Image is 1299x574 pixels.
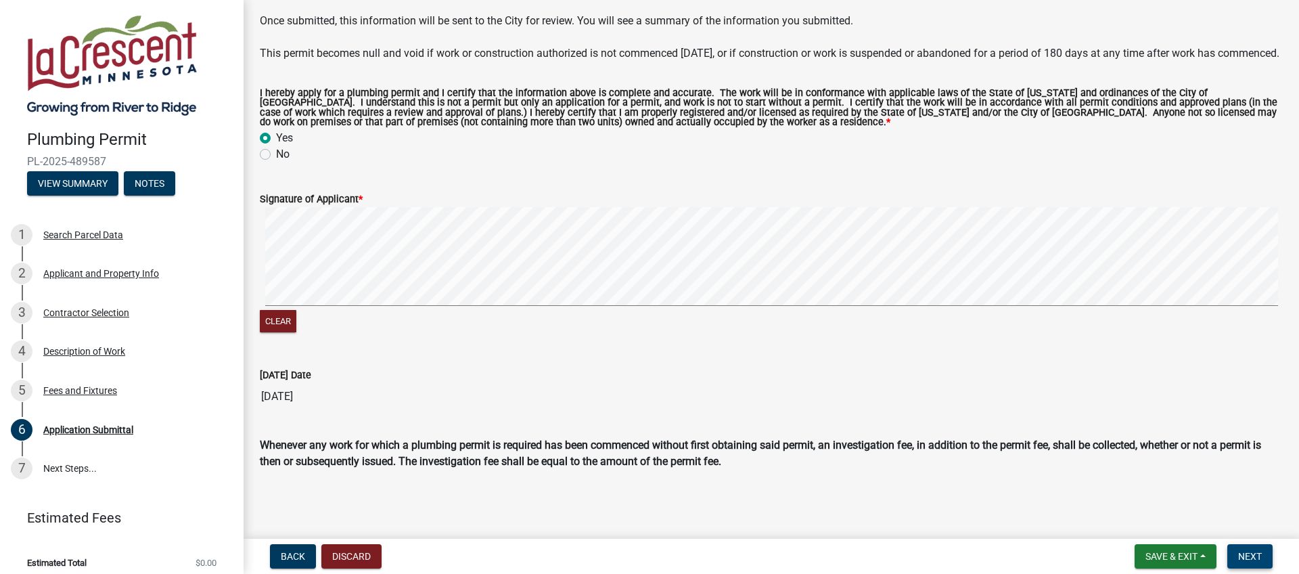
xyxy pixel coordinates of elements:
span: Estimated Total [27,558,87,567]
div: Search Parcel Data [43,230,123,240]
div: Once submitted, this information will be sent to the City for review. You will see a summary of t... [260,13,1283,62]
div: 5 [11,380,32,401]
button: Save & Exit [1135,544,1216,569]
div: 7 [11,458,32,479]
button: Notes [124,171,175,196]
button: Back [270,544,316,569]
div: Application Submittal [43,425,133,435]
div: 4 [11,340,32,362]
div: 6 [11,419,32,441]
div: 2 [11,263,32,284]
label: No [276,146,290,162]
span: $0.00 [196,558,216,567]
img: City of La Crescent, Minnesota [27,14,197,116]
b: Whenever any work for which a plumbing permit is required has been commenced without first obtain... [260,439,1261,468]
button: Discard [321,544,382,569]
div: 1 [11,224,32,246]
div: 3 [11,302,32,324]
div: Fees and Fixtures [43,386,117,395]
button: View Summary [27,171,118,196]
span: Next [1238,551,1262,562]
div: Applicant and Property Info [43,269,159,278]
span: Back [281,551,305,562]
label: Signature of Applicant [260,195,363,204]
label: Yes [276,130,293,146]
span: Save & Exit [1145,551,1198,562]
div: Contractor Selection [43,308,129,317]
h4: Plumbing Permit [27,130,233,150]
wm-modal-confirm: Summary [27,179,118,190]
button: Clear [260,310,296,332]
span: PL-2025-489587 [27,155,216,168]
label: [DATE] Date [260,371,311,380]
label: I hereby apply for a plumbing permit and I certify that the information above is complete and acc... [260,89,1283,128]
wm-modal-confirm: Notes [124,179,175,190]
div: Description of Work [43,347,125,356]
button: Next [1227,544,1273,569]
a: Estimated Fees [11,504,222,531]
